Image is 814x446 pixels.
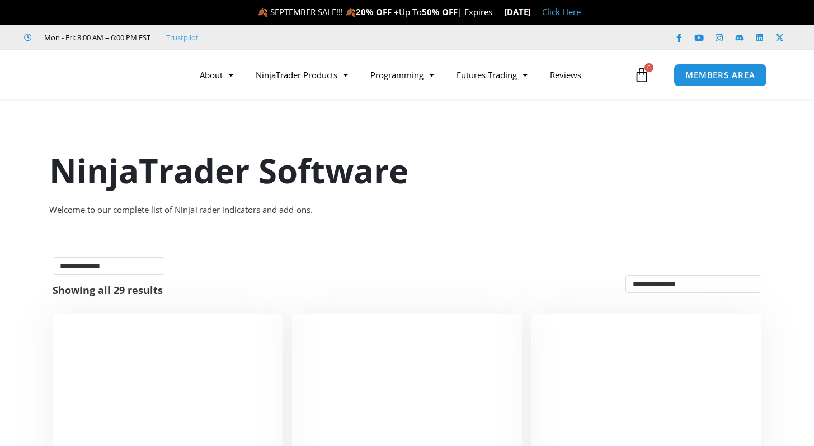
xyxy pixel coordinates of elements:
[166,31,199,44] a: Trustpilot
[674,64,767,87] a: MEMBERS AREA
[644,63,653,72] span: 0
[53,285,163,295] p: Showing all 29 results
[422,6,458,17] strong: 50% OFF
[41,31,150,44] span: Mon - Fri: 8:00 AM – 6:00 PM EST
[189,62,244,88] a: About
[542,6,581,17] a: Click Here
[37,55,158,95] img: LogoAI | Affordable Indicators – NinjaTrader
[625,275,761,293] select: Shop order
[359,62,445,88] a: Programming
[445,62,539,88] a: Futures Trading
[49,202,765,218] div: Welcome to our complete list of NinjaTrader indicators and add-ons.
[257,6,504,17] span: 🍂 SEPTEMBER SALE!!! 🍂 Up To | Expires
[685,71,755,79] span: MEMBERS AREA
[49,147,765,194] h1: NinjaTrader Software
[617,59,666,91] a: 0
[504,6,531,17] strong: [DATE]
[244,62,359,88] a: NinjaTrader Products
[356,6,399,17] strong: 20% OFF +
[189,62,631,88] nav: Menu
[493,8,501,16] img: ⌛
[539,62,592,88] a: Reviews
